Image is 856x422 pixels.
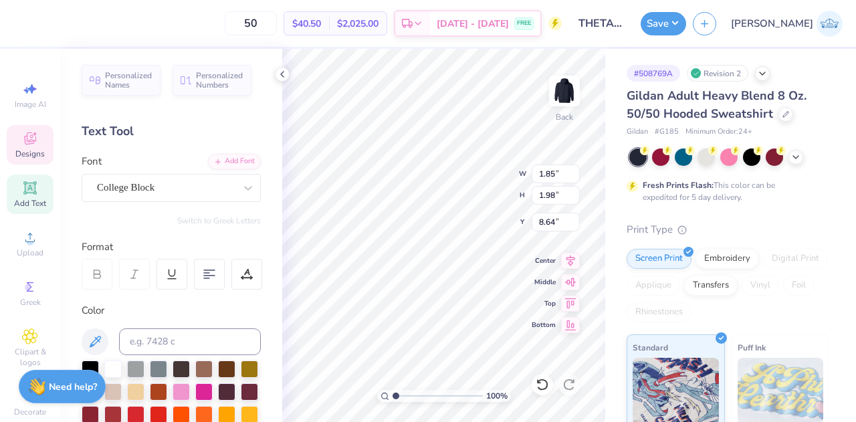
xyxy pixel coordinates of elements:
span: [PERSON_NAME] [731,16,813,31]
strong: Need help? [49,381,97,393]
span: 100 % [486,390,508,402]
span: FREE [517,19,531,28]
span: Puff Ink [738,340,766,354]
div: Format [82,239,262,255]
div: Revision 2 [687,65,748,82]
div: Applique [627,276,680,296]
strong: Fresh Prints Flash: [643,180,714,191]
span: Designs [15,148,45,159]
a: [PERSON_NAME] [731,11,843,37]
div: Digital Print [763,249,828,269]
div: Print Type [627,222,829,237]
span: Top [532,299,556,308]
span: Gildan [627,126,648,138]
span: Center [532,256,556,266]
span: Bottom [532,320,556,330]
input: Untitled Design [568,10,634,37]
span: Middle [532,278,556,287]
span: Image AI [15,99,46,110]
span: $40.50 [292,17,321,31]
span: Standard [633,340,668,354]
span: Upload [17,247,43,258]
img: Back [551,78,578,104]
div: Rhinestones [627,302,691,322]
div: Foil [783,276,815,296]
span: Personalized Names [105,71,152,90]
button: Save [641,12,686,35]
div: Vinyl [742,276,779,296]
div: Screen Print [627,249,691,269]
div: Transfers [684,276,738,296]
span: Add Text [14,198,46,209]
div: Add Font [208,154,261,169]
img: Janilyn Atanacio [817,11,843,37]
span: Greek [20,297,41,308]
label: Font [82,154,102,169]
div: This color can be expedited for 5 day delivery. [643,179,807,203]
input: e.g. 7428 c [119,328,261,355]
div: Color [82,303,261,318]
span: $2,025.00 [337,17,379,31]
span: Clipart & logos [7,346,53,368]
div: Text Tool [82,122,261,140]
span: Decorate [14,407,46,417]
div: Back [556,111,573,123]
span: # G185 [655,126,679,138]
span: Personalized Numbers [196,71,243,90]
div: # 508769A [627,65,680,82]
div: Embroidery [695,249,759,269]
button: Switch to Greek Letters [177,215,261,226]
span: Minimum Order: 24 + [685,126,752,138]
span: Gildan Adult Heavy Blend 8 Oz. 50/50 Hooded Sweatshirt [627,88,807,122]
input: – – [225,11,277,35]
span: [DATE] - [DATE] [437,17,509,31]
